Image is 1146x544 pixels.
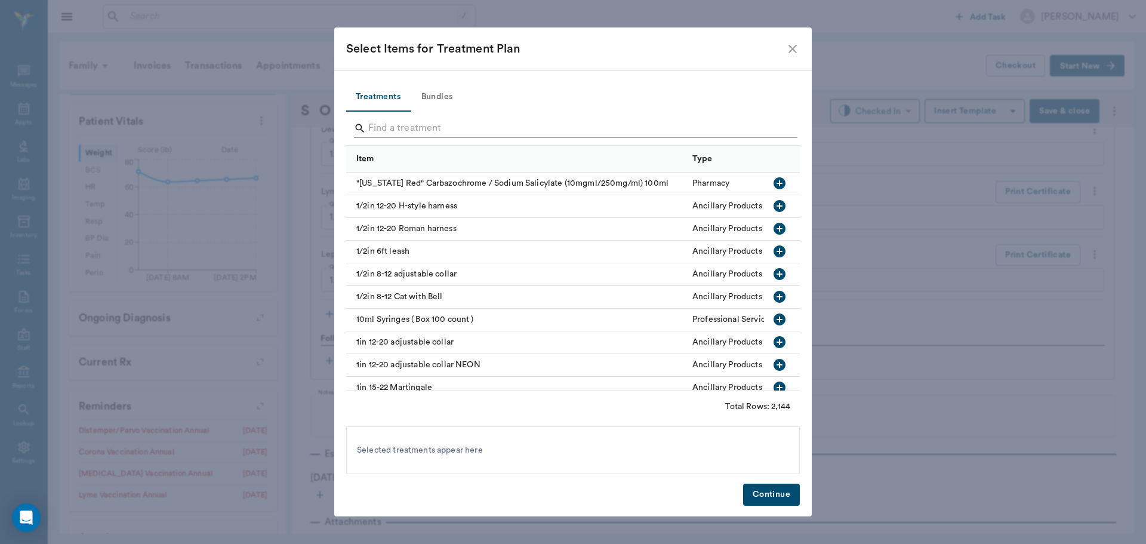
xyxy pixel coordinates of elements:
div: Search [354,119,797,140]
div: Ancillary Products & Services [692,336,803,348]
div: Ancillary Products & Services [692,291,803,303]
div: 1/2in 6ft leash [346,241,686,263]
button: Continue [743,484,800,506]
div: 1in 12-20 adjustable collar [346,331,686,354]
div: Ancillary Products & Services [692,200,803,212]
div: Ancillary Products & Services [692,268,803,280]
div: Type [692,142,713,176]
div: 1/2in 8-12 Cat with Bell [346,286,686,309]
div: Ancillary Products & Services [692,382,803,394]
div: Item [346,145,686,172]
div: 10ml Syringes ( Box 100 count ) [346,309,686,331]
div: Ancillary Products & Services [692,245,803,257]
div: Pharmacy [692,177,729,189]
div: Ancillary Products & Services [692,223,803,235]
div: 1/2in 12-20 H-style harness [346,195,686,218]
div: 1in 15-22 Martingale [346,377,686,399]
button: close [785,42,800,56]
input: Find a treatment [368,119,780,138]
div: Ancillary Products & Services [692,359,803,371]
div: 1/2in 12-20 Roman harness [346,218,686,241]
div: Open Intercom Messenger [12,503,41,532]
div: 1in 12-20 adjustable collar NEON [346,354,686,377]
span: Selected treatments appear here [357,444,483,457]
div: Select Items for Treatment Plan [346,39,785,59]
button: Bundles [410,83,464,112]
div: Total Rows: 2,144 [725,401,790,413]
div: Type [686,145,834,172]
div: 1/2in 8-12 adjustable collar [346,263,686,286]
div: "[US_STATE] Red" Carbazochrome / Sodium Salicylate (10mgml/250mg/ml) 100ml [346,173,686,195]
div: Item [356,142,374,176]
button: Treatments [346,83,410,112]
div: Professional Services [692,314,774,325]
